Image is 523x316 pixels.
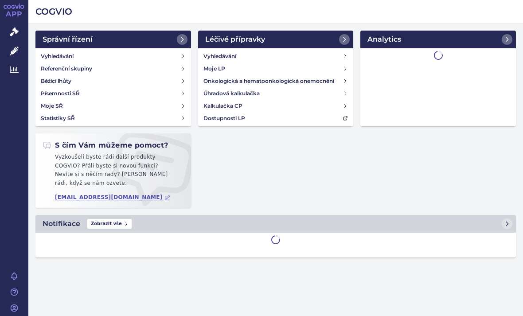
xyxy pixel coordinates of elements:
[41,64,92,73] h4: Referenční skupiny
[37,112,189,125] a: Statistiky SŘ
[203,52,236,61] h4: Vyhledávání
[41,101,63,110] h4: Moje SŘ
[43,153,184,191] p: Vyzkoušeli byste rádi další produkty COGVIO? Přáli byste si novou funkci? Nevíte si s něčím rady?...
[35,5,516,18] h2: COGVIO
[203,77,334,86] h4: Onkologická a hematoonkologická onemocnění
[43,218,80,229] h2: Notifikace
[37,100,189,112] a: Moje SŘ
[203,89,260,98] h4: Úhradová kalkulačka
[55,194,171,201] a: [EMAIL_ADDRESS][DOMAIN_NAME]
[205,34,265,45] h2: Léčivé přípravky
[43,140,168,150] h2: S čím Vám můžeme pomoct?
[203,101,242,110] h4: Kalkulačka CP
[43,34,93,45] h2: Správní řízení
[41,114,75,123] h4: Statistiky SŘ
[35,215,516,233] a: NotifikaceZobrazit vše
[41,52,74,61] h4: Vyhledávání
[200,112,352,125] a: Dostupnosti LP
[41,77,71,86] h4: Běžící lhůty
[200,75,352,87] a: Onkologická a hematoonkologická onemocnění
[37,50,189,62] a: Vyhledávání
[203,64,225,73] h4: Moje LP
[200,62,352,75] a: Moje LP
[203,114,245,123] h4: Dostupnosti LP
[37,75,189,87] a: Běžící lhůty
[37,62,189,75] a: Referenční skupiny
[367,34,401,45] h2: Analytics
[35,31,191,48] a: Správní řízení
[200,87,352,100] a: Úhradová kalkulačka
[200,50,352,62] a: Vyhledávání
[200,100,352,112] a: Kalkulačka CP
[360,31,516,48] a: Analytics
[87,219,132,229] span: Zobrazit vše
[41,89,80,98] h4: Písemnosti SŘ
[37,87,189,100] a: Písemnosti SŘ
[198,31,354,48] a: Léčivé přípravky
